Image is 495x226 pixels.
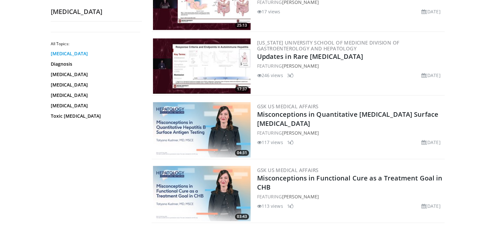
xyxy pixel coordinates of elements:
[421,72,441,79] li: [DATE]
[257,129,443,136] div: FEATURING
[257,167,319,173] a: GSK US Medical Affairs
[282,130,319,136] a: [PERSON_NAME]
[257,39,400,52] a: [US_STATE] University School of Medicine Division of Gastroenterology and Hepatology
[257,72,283,79] li: 246 views
[257,139,283,146] li: 117 views
[153,38,251,94] a: 17:37
[257,8,281,15] li: 17 views
[51,41,140,47] h2: All Topics:
[257,203,283,209] li: 113 views
[257,62,443,69] div: FEATURING
[235,214,249,219] span: 03:43
[51,92,139,99] a: [MEDICAL_DATA]
[421,8,441,15] li: [DATE]
[51,71,139,78] a: [MEDICAL_DATA]
[153,102,251,157] img: ea8305e5-ef6b-4575-a231-c141b8650e1f.jpg.300x170_q85_crop-smart_upscale.jpg
[153,166,251,221] img: 946a363f-977e-482f-b70f-f1516cc744c3.jpg.300x170_q85_crop-smart_upscale.jpg
[153,38,251,94] img: 54aa027e-5ff0-4be2-a0c0-5ec168eef027.300x170_q85_crop-smart_upscale.jpg
[235,22,249,28] span: 25:13
[51,113,139,119] a: Toxic [MEDICAL_DATA]
[287,139,294,146] li: 1
[257,103,319,110] a: GSK US Medical Affairs
[257,193,443,200] div: FEATURING
[51,102,139,109] a: [MEDICAL_DATA]
[235,150,249,156] span: 04:31
[287,203,294,209] li: 1
[257,52,363,61] a: Updates in Rare [MEDICAL_DATA]
[153,102,251,157] a: 04:31
[287,72,294,79] li: 3
[235,86,249,92] span: 17:37
[257,110,438,128] a: Misconceptions in Quantitative [MEDICAL_DATA] Surface [MEDICAL_DATA]
[153,166,251,221] a: 03:43
[51,7,142,16] h2: [MEDICAL_DATA]
[257,174,443,192] a: Misconceptions in Functional Cure as a Treatment Goal in CHB
[282,63,319,69] a: [PERSON_NAME]
[421,203,441,209] li: [DATE]
[51,61,139,67] a: Diagnosis
[421,139,441,146] li: [DATE]
[51,50,139,57] a: [MEDICAL_DATA]
[51,82,139,88] a: [MEDICAL_DATA]
[282,193,319,200] a: [PERSON_NAME]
